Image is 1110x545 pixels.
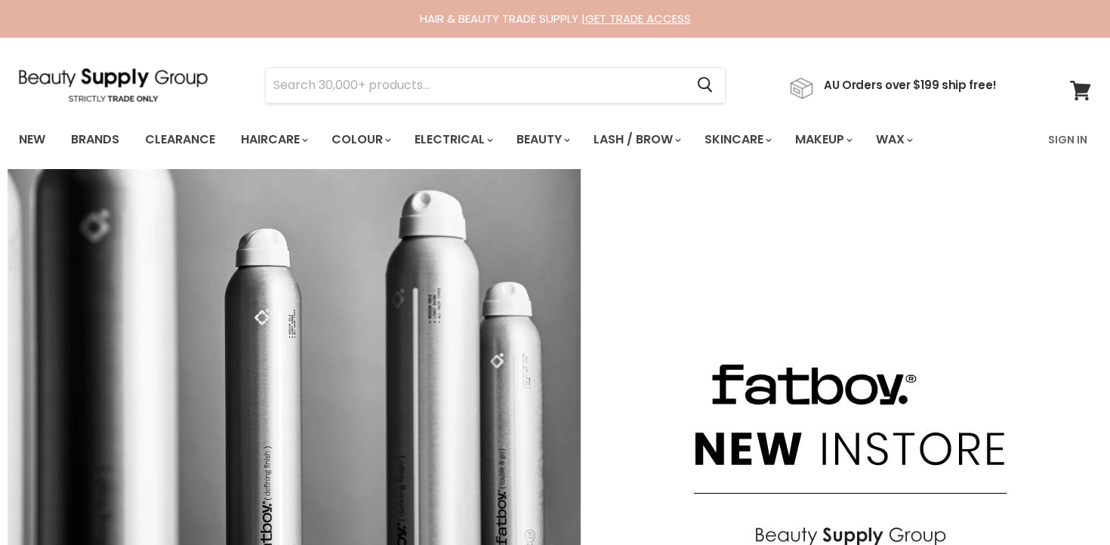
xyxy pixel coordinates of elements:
button: Search [685,68,725,103]
a: Haircare [230,124,317,155]
a: Beauty [505,124,579,155]
a: Brands [60,124,131,155]
a: Skincare [693,124,781,155]
input: Search [266,68,685,103]
form: Product [265,67,726,103]
ul: Main menu [8,118,982,162]
a: New [8,124,57,155]
iframe: Gorgias live chat messenger [1034,474,1095,530]
a: GET TRADE ACCESS [585,11,691,26]
a: Wax [865,124,922,155]
a: Lash / Brow [582,124,690,155]
a: Makeup [784,124,862,155]
a: Colour [320,124,400,155]
a: Clearance [134,124,227,155]
a: Electrical [403,124,502,155]
a: Sign In [1039,124,1096,155]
